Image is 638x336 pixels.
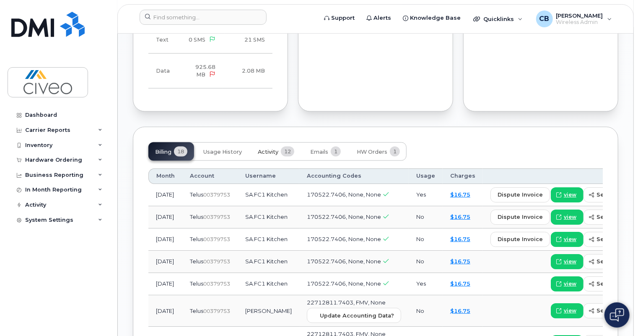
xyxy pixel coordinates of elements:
[409,251,443,273] td: No
[310,149,328,155] span: Emails
[148,251,182,273] td: [DATE]
[190,191,203,198] span: Telus
[182,168,238,184] th: Account
[238,184,299,206] td: SA.FC1 Kitchen
[148,54,179,89] td: Data
[450,213,470,220] a: $16.75
[238,251,299,273] td: SA.FC1 Kitchen
[410,14,461,22] span: Knowledge Base
[564,191,576,199] span: view
[189,37,205,43] span: 0 SMS
[281,147,294,157] span: 12
[564,213,576,221] span: view
[190,236,203,242] span: Telus
[307,213,381,220] span: 170522.7406, None, None
[551,187,584,202] a: view
[307,299,386,306] span: 22712811.7403, FMV, None
[238,206,299,228] td: SA.FC1 Kitchen
[148,206,182,228] td: [DATE]
[307,258,381,265] span: 170522.7406, None, None
[490,187,550,202] button: dispute invoice
[443,168,483,184] th: Charges
[318,10,360,26] a: Support
[320,312,394,320] span: Update Accounting Data?
[539,14,550,24] span: CB
[148,184,182,206] td: [DATE]
[556,12,603,19] span: [PERSON_NAME]
[409,295,443,327] td: No
[450,258,470,265] a: $16.75
[148,295,182,327] td: [DATE]
[238,295,299,327] td: [PERSON_NAME]
[397,10,467,26] a: Knowledge Base
[190,213,203,220] span: Telus
[498,213,543,221] span: dispute invoice
[483,16,514,22] span: Quicklinks
[203,192,230,198] span: 00379753
[148,228,182,251] td: [DATE]
[390,147,400,157] span: 1
[490,232,550,247] button: dispute invoice
[584,210,635,225] button: send copy
[223,54,272,89] td: 2.08 MB
[148,26,179,54] td: Text
[409,168,443,184] th: Usage
[409,273,443,295] td: Yes
[148,168,182,184] th: Month
[597,191,628,199] span: send copy
[584,187,635,202] button: send copy
[597,235,628,243] span: send copy
[307,308,401,323] button: Update Accounting Data?
[331,147,341,157] span: 1
[409,228,443,251] td: No
[258,149,278,155] span: Activity
[551,276,584,291] a: view
[238,273,299,295] td: SA.FC1 Kitchen
[530,10,618,27] div: chad balanag
[564,236,576,243] span: view
[450,191,470,198] a: $16.75
[597,257,628,265] span: send copy
[307,191,381,198] span: 170522.7406, None, None
[331,14,355,22] span: Support
[190,258,203,265] span: Telus
[597,280,628,288] span: send copy
[238,168,299,184] th: Username
[564,280,576,288] span: view
[357,149,387,155] span: HW Orders
[584,232,635,247] button: send copy
[467,10,529,27] div: Quicklinks
[490,210,550,225] button: dispute invoice
[564,307,576,315] span: view
[498,235,543,243] span: dispute invoice
[223,26,272,54] td: 21 SMS
[307,280,381,287] span: 170522.7406, None, None
[584,276,635,291] button: send copy
[597,213,628,221] span: send copy
[299,168,409,184] th: Accounting Codes
[307,236,381,242] span: 170522.7406, None, None
[360,10,397,26] a: Alerts
[238,228,299,251] td: SA.FC1 Kitchen
[597,307,628,315] span: send copy
[203,149,242,155] span: Usage History
[195,64,215,78] span: 925.68 MB
[584,303,635,318] button: send copy
[203,308,230,314] span: 00379753
[203,281,230,287] span: 00379753
[203,214,230,220] span: 00379753
[584,254,635,269] button: send copy
[203,258,230,265] span: 00379753
[203,236,230,242] span: 00379753
[551,254,584,269] a: view
[148,273,182,295] td: [DATE]
[556,19,603,26] span: Wireless Admin
[450,307,470,314] a: $16.75
[140,10,267,25] input: Find something...
[190,307,203,314] span: Telus
[450,236,470,242] a: $16.75
[373,14,391,22] span: Alerts
[551,210,584,225] a: view
[610,308,624,322] img: Open chat
[551,232,584,247] a: view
